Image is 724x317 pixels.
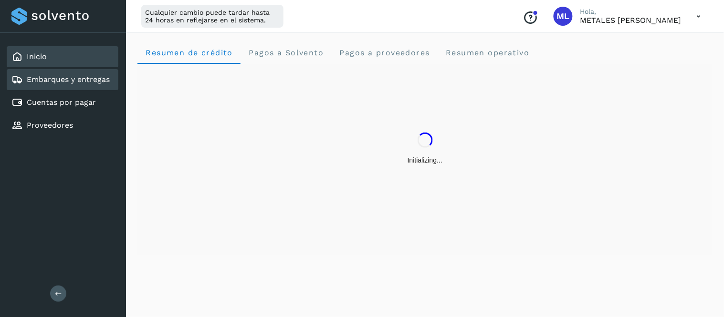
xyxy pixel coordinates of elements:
[141,5,283,28] div: Cualquier cambio puede tardar hasta 24 horas en reflejarse en el sistema.
[339,48,430,57] span: Pagos a proveedores
[580,8,682,16] p: Hola,
[7,69,118,90] div: Embarques y entregas
[27,98,96,107] a: Cuentas por pagar
[27,52,47,61] a: Inicio
[145,48,233,57] span: Resumen de crédito
[27,121,73,130] a: Proveedores
[248,48,324,57] span: Pagos a Solvento
[445,48,530,57] span: Resumen operativo
[7,115,118,136] div: Proveedores
[7,46,118,67] div: Inicio
[580,16,682,25] p: METALES LOZANO
[7,92,118,113] div: Cuentas por pagar
[27,75,110,84] a: Embarques y entregas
